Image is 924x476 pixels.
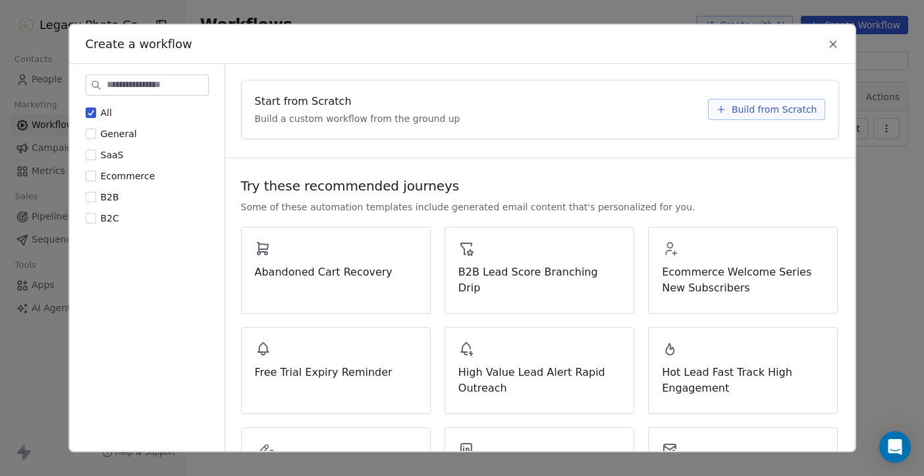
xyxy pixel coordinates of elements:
[86,36,192,53] span: Create a workflow
[255,365,417,380] span: Free Trial Expiry Reminder
[101,192,119,202] span: B2B
[708,99,825,120] button: Build from Scratch
[662,264,824,296] span: Ecommerce Welcome Series New Subscribers
[241,177,460,195] span: Try these recommended journeys
[255,112,460,125] span: Build a custom workflow from the ground up
[86,212,96,225] button: B2C
[662,365,824,396] span: Hot Lead Fast Track High Engagement
[86,169,96,183] button: Ecommerce
[86,148,96,162] button: SaaS
[458,365,620,396] span: High Value Lead Alert Rapid Outreach
[241,200,695,214] span: Some of these automation templates include generated email content that's personalized for you.
[732,103,817,116] span: Build from Scratch
[101,213,119,223] span: B2C
[255,264,417,280] span: Abandoned Cart Recovery
[86,127,96,140] button: General
[86,106,96,119] button: All
[101,129,137,139] span: General
[101,171,155,181] span: Ecommerce
[101,107,112,118] span: All
[101,150,124,160] span: SaaS
[86,191,96,204] button: B2B
[458,264,620,296] span: B2B Lead Score Branching Drip
[255,94,352,109] span: Start from Scratch
[879,431,911,463] div: Open Intercom Messenger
